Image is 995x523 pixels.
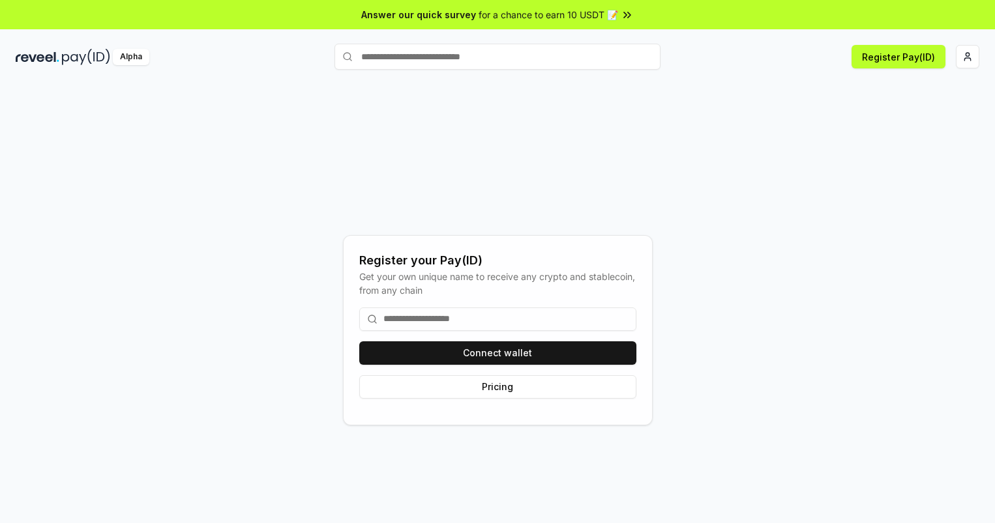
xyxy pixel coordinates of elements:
button: Connect wallet [359,341,636,365]
button: Register Pay(ID) [852,45,945,68]
img: reveel_dark [16,49,59,65]
div: Register your Pay(ID) [359,251,636,270]
img: pay_id [62,49,110,65]
button: Pricing [359,375,636,399]
div: Alpha [113,49,149,65]
span: for a chance to earn 10 USDT 📝 [479,8,618,21]
div: Get your own unique name to receive any crypto and stablecoin, from any chain [359,270,636,297]
span: Answer our quick survey [361,8,476,21]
